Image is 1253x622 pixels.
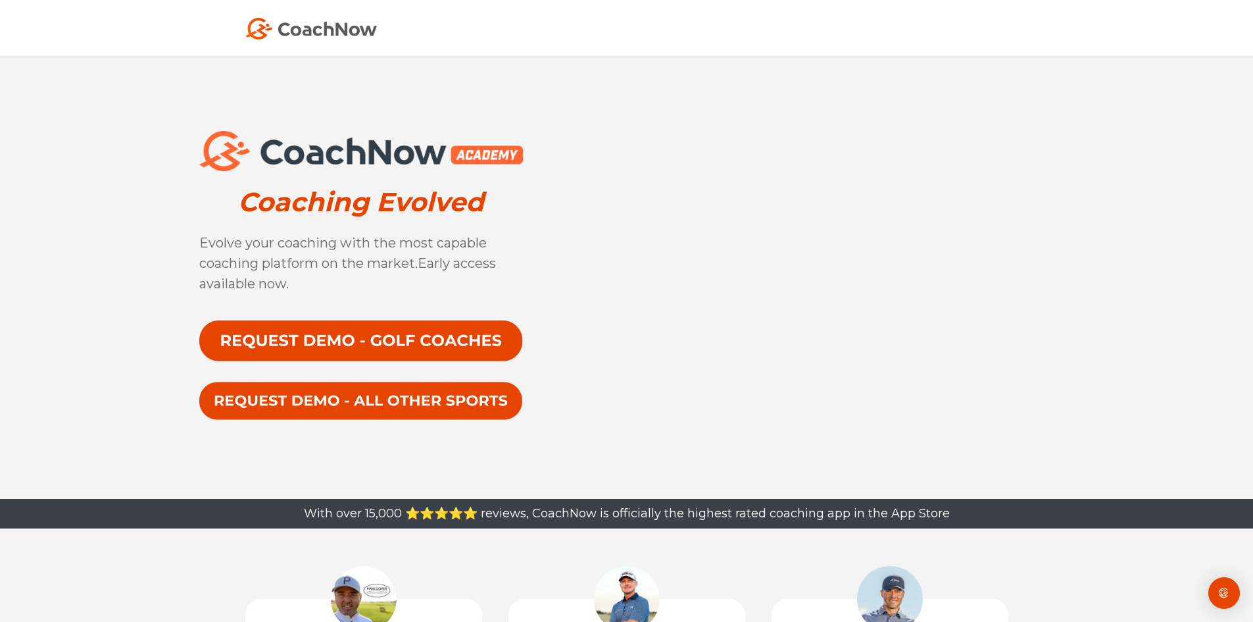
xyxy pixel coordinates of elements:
img: GG_GolfGenius_CoachNow_Academy_Horiz_OnWhite [199,131,523,172]
span: Evolve your coaching with the most capable coaching platform on the market. [199,235,487,271]
span: With over 15,000 ⭐️⭐️⭐️⭐️⭐️ reviews, CoachNow is officially the highest rated coaching app in the... [304,506,950,521]
img: Request a CoachNow Academy Demo for Golf Coaches [199,320,523,362]
iframe: YouTube video player [576,129,1054,403]
div: Open Intercom Messenger [1208,577,1240,609]
img: Coach Now [245,18,377,39]
span: Coaching Evolved [238,186,484,218]
img: Request a CoachNow Academy Demo for All Other Sports [199,380,523,422]
span: Early access available now. [199,255,496,292]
